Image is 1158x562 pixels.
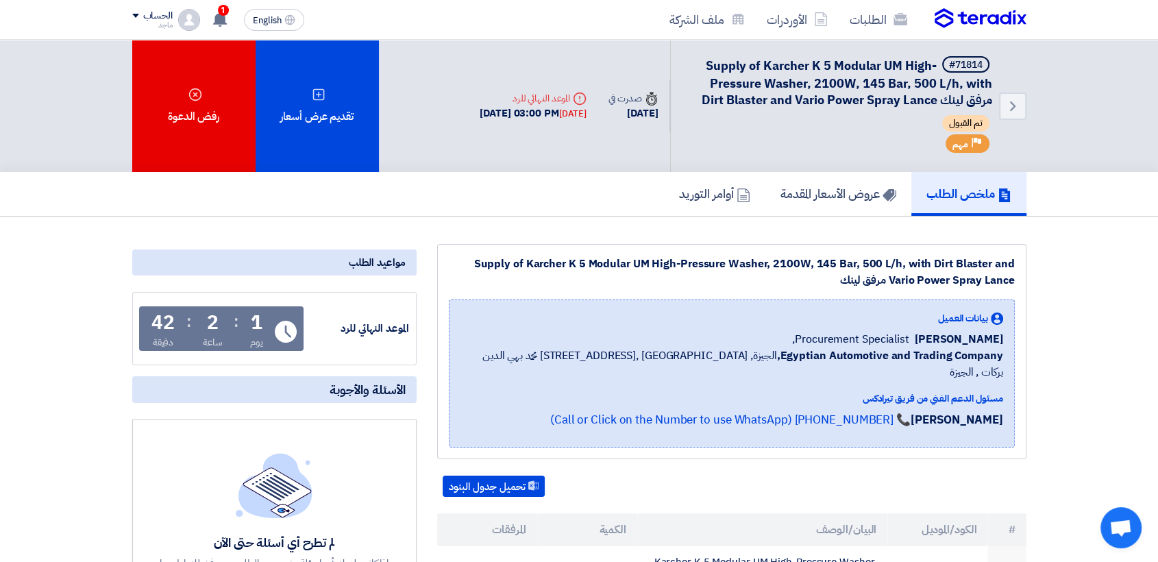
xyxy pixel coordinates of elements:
[306,321,409,337] div: الموعد النهائي للرد
[915,331,1003,347] span: [PERSON_NAME]
[330,382,406,398] span: الأسئلة والأجوبة
[664,172,765,216] a: أوامر التوريد
[637,513,887,546] th: البيان/الوصف
[756,3,839,36] a: الأوردرات
[443,476,545,498] button: تحميل جدول البنود
[949,60,983,70] div: #71814
[608,91,658,106] div: صدرت في
[1100,507,1142,548] div: Open chat
[480,106,587,121] div: [DATE] 03:00 PM
[792,331,909,347] span: Procurement Specialist,
[437,513,537,546] th: المرفقات
[158,535,391,550] div: لم تطرح أي أسئلة حتى الآن
[207,313,219,332] div: 2
[608,106,658,121] div: [DATE]
[449,256,1015,289] div: Supply of Karcher K 5 Modular UM High-Pressure Washer, 2100W, 145 Bar, 500 L/h, with Dirt Blaster...
[143,10,173,22] div: الحساب
[911,411,1003,428] strong: [PERSON_NAME]
[911,172,1026,216] a: ملخص الطلب
[460,391,1003,406] div: مسئول الدعم الفني من فريق تيرادكس
[203,335,223,350] div: ساعة
[942,115,989,132] span: تم القبول
[178,9,200,31] img: profile_test.png
[658,3,756,36] a: ملف الشركة
[935,8,1026,29] img: Teradix logo
[987,513,1026,546] th: #
[244,9,304,31] button: English
[537,513,637,546] th: الكمية
[687,56,992,108] h5: Supply of Karcher K 5 Modular UM High-Pressure Washer, 2100W, 145 Bar, 500 L/h, with Dirt Blaster...
[234,309,238,334] div: :
[559,107,587,121] div: [DATE]
[938,311,988,326] span: بيانات العميل
[480,91,587,106] div: الموعد النهائي للرد
[926,186,1011,201] h5: ملخص الطلب
[186,309,191,334] div: :
[776,347,1002,364] b: Egyptian Automotive and Trading Company,
[550,411,911,428] a: 📞 [PHONE_NUMBER] (Call or Click on the Number to use WhatsApp)
[218,5,229,16] span: 1
[236,453,312,517] img: empty_state_list.svg
[702,56,992,109] span: Supply of Karcher K 5 Modular UM High-Pressure Washer, 2100W, 145 Bar, 500 L/h, with Dirt Blaster...
[256,40,379,172] div: تقديم عرض أسعار
[153,335,174,350] div: دقيقة
[460,347,1003,380] span: الجيزة, [GEOGRAPHIC_DATA] ,[STREET_ADDRESS] محمد بهي الدين بركات , الجيزة
[253,16,282,25] span: English
[132,249,417,276] div: مواعيد الطلب
[679,186,750,201] h5: أوامر التوريد
[952,138,968,151] span: مهم
[780,186,896,201] h5: عروض الأسعار المقدمة
[887,513,987,546] th: الكود/الموديل
[132,21,173,29] div: ماجد
[839,3,918,36] a: الطلبات
[250,335,263,350] div: يوم
[151,313,175,332] div: 42
[132,40,256,172] div: رفض الدعوة
[765,172,911,216] a: عروض الأسعار المقدمة
[251,313,262,332] div: 1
